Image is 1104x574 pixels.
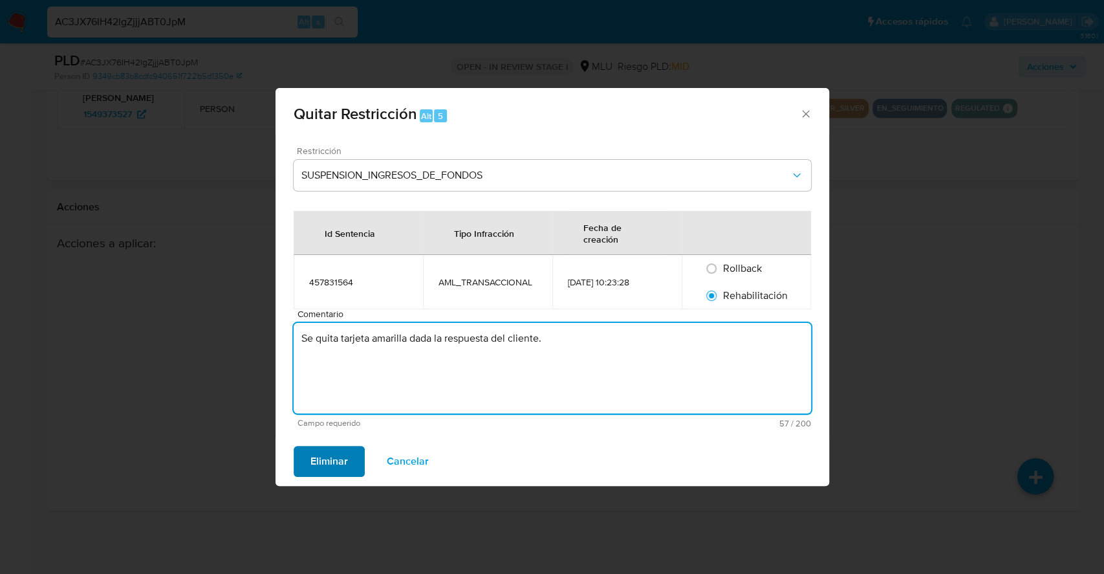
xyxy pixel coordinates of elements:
div: [DATE] 10:23:28 [568,276,666,288]
span: 5 [438,110,443,122]
div: Fecha de creación [568,212,666,254]
div: AML_TRANSACCIONAL [438,276,537,288]
span: Alt [421,110,431,122]
span: Cancelar [387,447,429,476]
span: SUSPENSION_INGRESOS_DE_FONDOS [301,169,790,182]
span: Eliminar [310,447,348,476]
span: Rehabilitación [723,288,788,303]
span: Quitar Restricción [294,102,417,125]
span: Rollback [723,261,762,276]
button: Cerrar ventana [799,107,811,119]
span: Campo requerido [298,419,554,428]
button: Restriction [294,160,811,191]
span: Restricción [297,146,814,155]
div: Id Sentencia [309,217,391,248]
button: Eliminar [294,446,365,477]
span: Comentario [298,309,815,319]
textarea: Se quita tarjeta amarilla dada la respuesta del cliente. [294,323,811,414]
div: Tipo Infracción [438,217,530,248]
button: Cancelar [370,446,446,477]
div: 457831564 [309,276,407,288]
span: Máximo 200 caracteres [554,419,811,428]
